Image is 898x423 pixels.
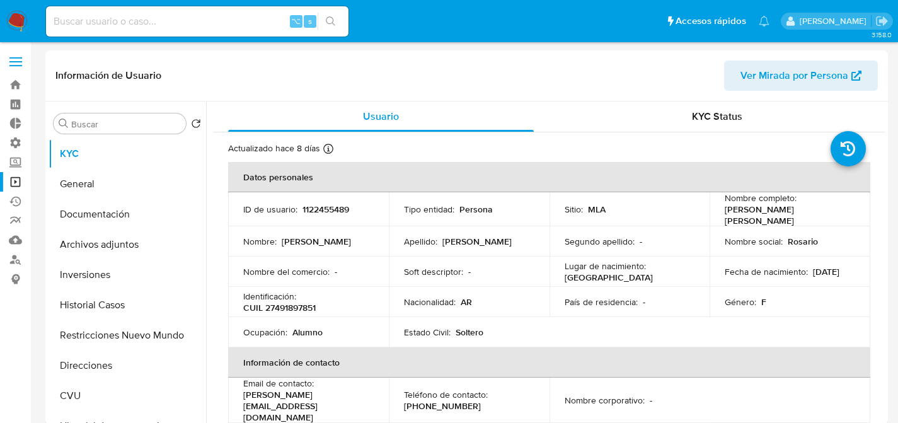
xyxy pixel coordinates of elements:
button: Archivos adjuntos [49,229,206,260]
p: Teléfono de contacto : [404,389,488,400]
p: F [761,296,766,308]
p: AR [461,296,472,308]
p: Soltero [456,327,483,338]
p: Nacionalidad : [404,296,456,308]
p: CUIL 27491897851 [243,302,316,313]
input: Buscar [71,119,181,130]
p: Sitio : [565,204,583,215]
span: ⌥ [291,15,301,27]
span: Usuario [363,109,399,124]
button: Restricciones Nuevo Mundo [49,320,206,351]
p: Fecha de nacimiento : [725,266,808,277]
p: Nombre del comercio : [243,266,330,277]
p: Nombre completo : [725,192,797,204]
button: Inversiones [49,260,206,290]
p: País de residencia : [565,296,638,308]
button: Historial Casos [49,290,206,320]
p: Identificación : [243,291,296,302]
a: Salir [875,14,889,28]
span: Ver Mirada por Persona [740,61,848,91]
p: Estado Civil : [404,327,451,338]
p: [GEOGRAPHIC_DATA] [565,272,653,283]
button: Documentación [49,199,206,229]
a: Notificaciones [759,16,769,26]
button: Volver al orden por defecto [191,119,201,132]
h1: Información de Usuario [55,69,161,82]
p: [PERSON_NAME] [PERSON_NAME] [725,204,850,226]
p: facundo.marin@mercadolibre.com [800,15,871,27]
button: KYC [49,139,206,169]
p: [PHONE_NUMBER] [404,400,481,412]
p: Ocupación : [243,327,287,338]
p: Email de contacto : [243,378,314,389]
th: Datos personales [228,162,870,192]
p: ID de usuario : [243,204,297,215]
button: Buscar [59,119,69,129]
button: search-icon [318,13,343,30]
p: - [650,395,652,406]
p: - [640,236,642,247]
p: Tipo entidad : [404,204,454,215]
p: Segundo apellido : [565,236,635,247]
button: Ver Mirada por Persona [724,61,878,91]
p: - [468,266,471,277]
p: MLA [588,204,606,215]
p: [PERSON_NAME][EMAIL_ADDRESS][DOMAIN_NAME] [243,389,369,423]
p: Alumno [292,327,323,338]
p: Nombre : [243,236,277,247]
button: CVU [49,381,206,411]
span: s [308,15,312,27]
p: [DATE] [813,266,839,277]
button: General [49,169,206,199]
span: KYC Status [692,109,742,124]
button: Direcciones [49,351,206,381]
p: [PERSON_NAME] [442,236,512,247]
p: 1122455489 [302,204,349,215]
p: [PERSON_NAME] [282,236,351,247]
p: - [335,266,337,277]
p: Lugar de nacimiento : [565,260,646,272]
p: Nombre social : [725,236,783,247]
p: Persona [459,204,493,215]
p: Apellido : [404,236,437,247]
p: Soft descriptor : [404,266,463,277]
p: - [643,296,645,308]
p: Nombre corporativo : [565,395,645,406]
p: Actualizado hace 8 días [228,142,320,154]
p: Rosario [788,236,818,247]
span: Accesos rápidos [676,14,746,28]
input: Buscar usuario o caso... [46,13,348,30]
th: Información de contacto [228,347,870,378]
p: Género : [725,296,756,308]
